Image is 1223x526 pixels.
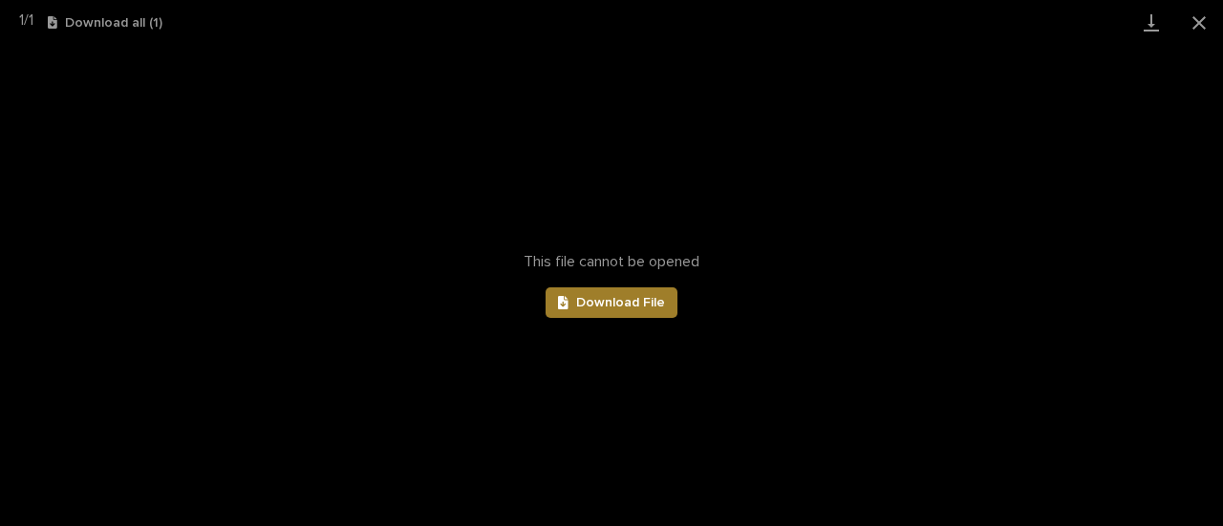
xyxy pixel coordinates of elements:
span: This file cannot be opened [524,253,699,271]
button: Download all (1) [48,16,162,30]
a: Download File [546,287,677,318]
span: Download File [576,296,665,309]
span: 1 [19,12,24,28]
span: 1 [29,12,33,28]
